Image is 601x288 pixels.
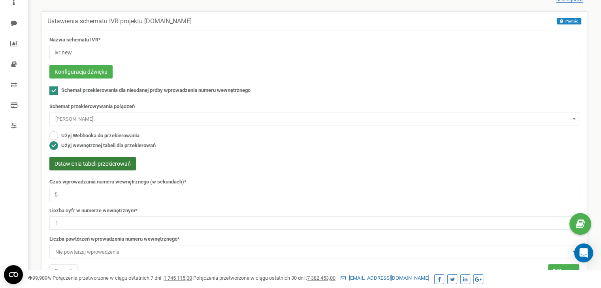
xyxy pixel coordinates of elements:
[557,18,581,24] button: Pomóc
[47,18,192,25] h5: Ustawienia schematu IVR projektu [DOMAIN_NAME]
[61,87,251,93] span: Schemat przekierowania dla nieudanej próby wprowadzenia numeru wewnętrznego
[307,275,335,281] u: 7 382 453,00
[574,243,593,262] div: Open Intercom Messenger
[61,132,139,140] label: Użyj Webhooka do przekierowania
[49,36,101,44] label: Nazwa schematu IVR*
[28,275,51,281] span: 99,989%
[49,245,579,258] span: Nie powtarzaj wprowadzenia
[53,275,192,281] span: Połączenia przetworzone w ciągu ostatnich 7 dni :
[61,142,156,150] label: Użyj wewnętrznej tabeli dla przekierowań
[49,207,138,215] label: Liczba cyfr w numerze wewnętrznym*
[49,157,136,170] button: Ustawienia tabeli przekierowań
[49,65,113,79] button: Konfiguracja dźwięku
[164,275,192,281] u: 1 745 115,00
[193,275,335,281] span: Połączenia przetworzone w ciągu ostatnich 30 dni :
[4,265,23,284] button: Open CMP widget
[49,112,579,125] span: Kamila Rzeszut
[52,247,577,258] span: Nie powtarzaj wprowadzenia
[49,178,187,186] label: Czas wprowadzania numeru wewnętrznego (w sekundach)*
[52,114,577,125] span: Kamila Rzeszut
[49,236,180,243] label: Liczba powtórzeń wprowadzenia numeru wewnętrznego*
[548,264,579,278] button: Zapisz
[49,103,135,110] label: Schemat przekierowywania połączeń
[341,275,429,281] a: [EMAIL_ADDRESS][DOMAIN_NAME]
[52,218,577,229] span: 1
[49,264,78,278] button: Powrót
[49,216,579,230] span: 1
